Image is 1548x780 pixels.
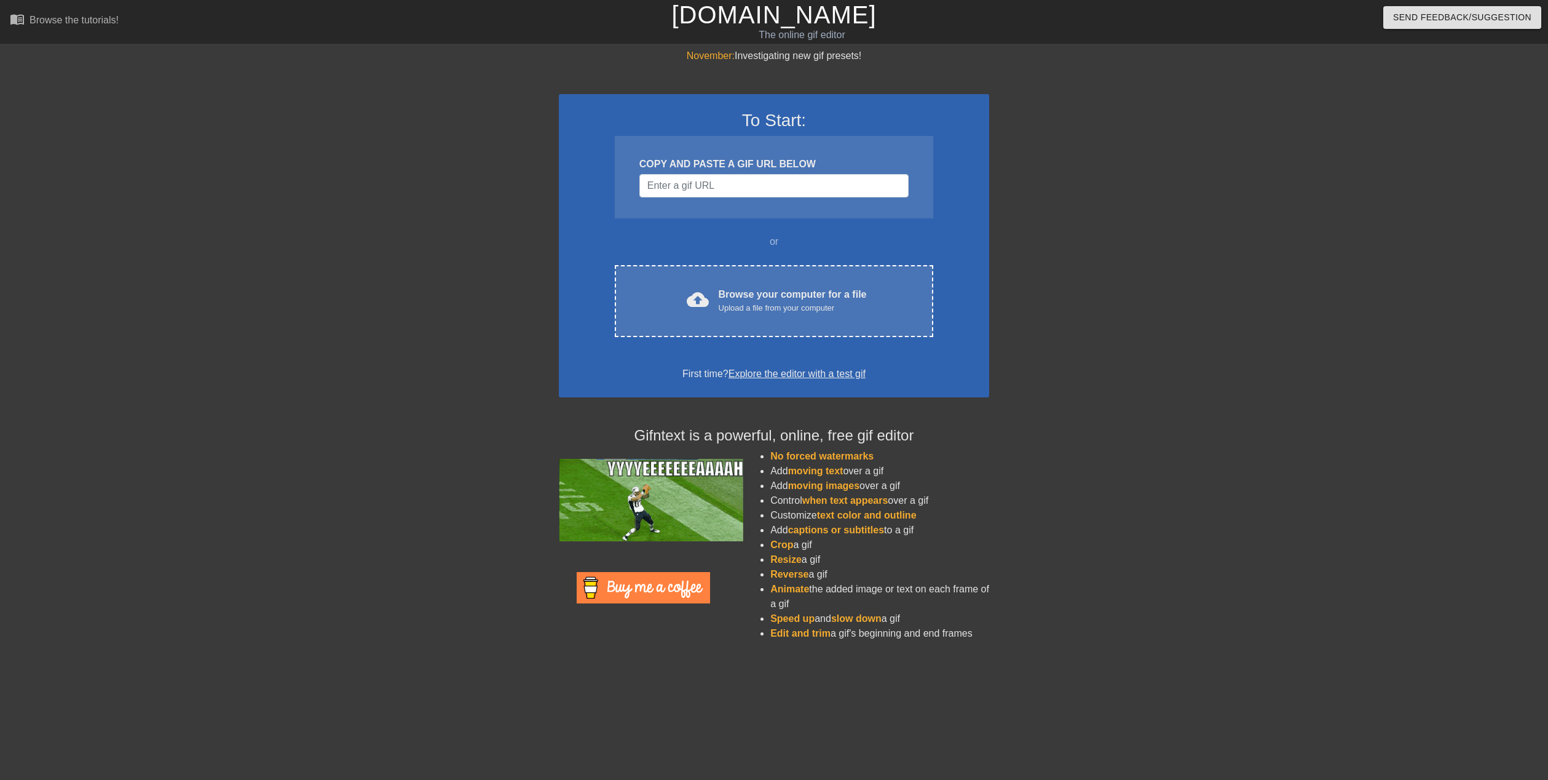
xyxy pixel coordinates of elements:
[687,50,735,61] span: November:
[770,451,874,461] span: No forced watermarks
[817,510,917,520] span: text color and outline
[591,234,957,249] div: or
[770,582,989,611] li: the added image or text on each frame of a gif
[770,569,808,579] span: Reverse
[770,611,989,626] li: and a gif
[719,287,867,314] div: Browse your computer for a file
[30,15,119,25] div: Browse the tutorials!
[577,572,710,603] img: Buy Me A Coffee
[671,1,876,28] a: [DOMAIN_NAME]
[831,613,882,624] span: slow down
[522,28,1081,42] div: The online gif editor
[770,493,989,508] li: Control over a gif
[770,552,989,567] li: a gif
[788,480,859,491] span: moving images
[1383,6,1541,29] button: Send Feedback/Suggestion
[639,157,909,172] div: COPY AND PASTE A GIF URL BELOW
[770,523,989,538] li: Add to a gif
[770,584,809,594] span: Animate
[559,427,989,445] h4: Gifntext is a powerful, online, free gif editor
[770,479,989,493] li: Add over a gif
[687,289,709,311] span: cloud_upload
[559,49,989,63] div: Investigating new gif presets!
[1393,10,1531,25] span: Send Feedback/Suggestion
[10,12,25,26] span: menu_book
[729,368,866,379] a: Explore the editor with a test gif
[802,495,888,506] span: when text appears
[10,12,119,31] a: Browse the tutorials!
[559,459,743,541] img: football_small.gif
[770,626,989,641] li: a gif's beginning and end frames
[639,174,909,197] input: Username
[770,628,831,639] span: Edit and trim
[770,554,802,565] span: Resize
[770,539,793,550] span: Crop
[575,110,973,131] h3: To Start:
[788,525,884,535] span: captions or subtitles
[788,466,843,476] span: moving text
[770,508,989,523] li: Customize
[770,567,989,582] li: a gif
[719,302,867,314] div: Upload a file from your computer
[575,367,973,381] div: First time?
[770,613,815,624] span: Speed up
[770,538,989,552] li: a gif
[770,464,989,479] li: Add over a gif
